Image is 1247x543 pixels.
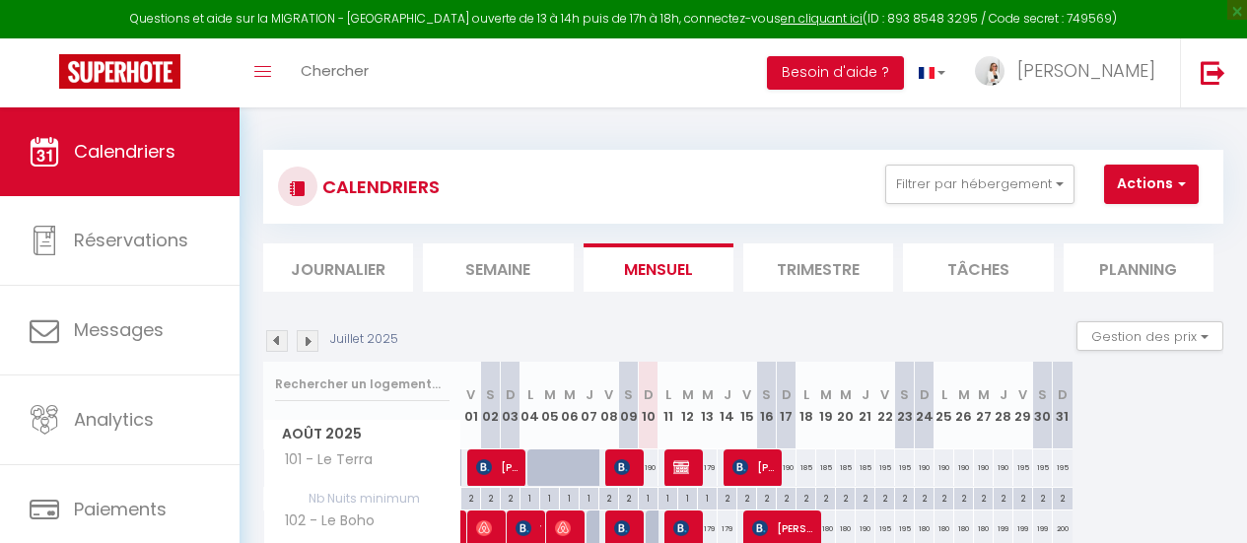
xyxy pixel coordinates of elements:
th: 01 [461,362,481,449]
div: 1 [639,488,658,507]
th: 26 [954,362,974,449]
div: 190 [974,449,994,486]
th: 04 [520,362,540,449]
div: 185 [856,449,875,486]
th: 20 [836,362,856,449]
th: 24 [915,362,935,449]
input: Rechercher un logement... [275,367,450,402]
div: 190 [954,449,974,486]
abbr: L [665,385,671,404]
th: 27 [974,362,994,449]
th: 03 [501,362,520,449]
div: 195 [875,449,895,486]
img: ... [975,56,1005,86]
span: 101 - Le Terra [267,449,378,471]
button: Filtrer par hébergement [885,165,1074,204]
div: 195 [895,449,915,486]
th: 28 [994,362,1013,449]
div: 179 [698,449,718,486]
abbr: S [762,385,771,404]
abbr: V [1018,385,1027,404]
th: 19 [816,362,836,449]
th: 29 [1013,362,1033,449]
div: 1 [520,488,539,507]
span: Août 2025 [264,420,460,448]
button: Besoin d'aide ? [767,56,904,90]
th: 02 [481,362,501,449]
th: 30 [1033,362,1053,449]
th: 25 [935,362,954,449]
li: Mensuel [584,243,733,292]
div: 2 [797,488,815,507]
div: 2 [619,488,638,507]
abbr: M [820,385,832,404]
img: logout [1201,60,1225,85]
abbr: L [941,385,947,404]
span: Analytics [74,407,154,432]
div: 190 [935,449,954,486]
span: 102 - Le Boho [267,510,380,532]
th: 12 [678,362,698,449]
abbr: M [544,385,556,404]
abbr: D [644,385,654,404]
th: 17 [777,362,797,449]
span: Réservations [74,228,188,252]
div: 195 [1053,449,1073,486]
th: 13 [698,362,718,449]
div: 185 [836,449,856,486]
abbr: D [506,385,516,404]
div: 1 [540,488,559,507]
abbr: V [880,385,889,404]
span: Messages [74,317,164,342]
div: 1 [580,488,598,507]
button: Gestion des prix [1076,321,1223,351]
abbr: D [1058,385,1068,404]
div: 2 [461,488,480,507]
abbr: V [604,385,613,404]
div: 1 [698,488,717,507]
th: 22 [875,362,895,449]
div: 2 [915,488,934,507]
th: 21 [856,362,875,449]
span: [PERSON_NAME] [614,448,641,486]
li: Trimestre [743,243,893,292]
img: Super Booking [59,54,180,89]
th: 15 [737,362,757,449]
abbr: M [978,385,990,404]
abbr: S [1038,385,1047,404]
div: 2 [974,488,993,507]
div: 2 [856,488,874,507]
abbr: M [682,385,694,404]
th: 16 [757,362,777,449]
div: 2 [816,488,835,507]
abbr: L [803,385,809,404]
div: 1 [560,488,579,507]
span: Nb Nuits minimum [264,488,460,509]
abbr: V [466,385,475,404]
div: 2 [599,488,618,507]
li: Planning [1064,243,1213,292]
th: 10 [639,362,658,449]
span: [PERSON_NAME] [732,448,779,486]
div: 185 [816,449,836,486]
abbr: M [564,385,576,404]
a: ... [PERSON_NAME] [960,38,1180,107]
th: 14 [718,362,737,449]
div: 2 [836,488,855,507]
abbr: M [840,385,852,404]
span: [PERSON_NAME] [476,448,522,486]
abbr: D [782,385,792,404]
abbr: J [586,385,593,404]
div: 2 [718,488,736,507]
div: 2 [737,488,756,507]
abbr: S [900,385,909,404]
a: en cliquant ici [781,10,863,27]
th: 31 [1053,362,1073,449]
abbr: V [742,385,751,404]
th: 23 [895,362,915,449]
div: 190 [639,449,658,486]
div: 190 [777,449,797,486]
abbr: J [1000,385,1007,404]
div: 190 [994,449,1013,486]
div: 2 [954,488,973,507]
